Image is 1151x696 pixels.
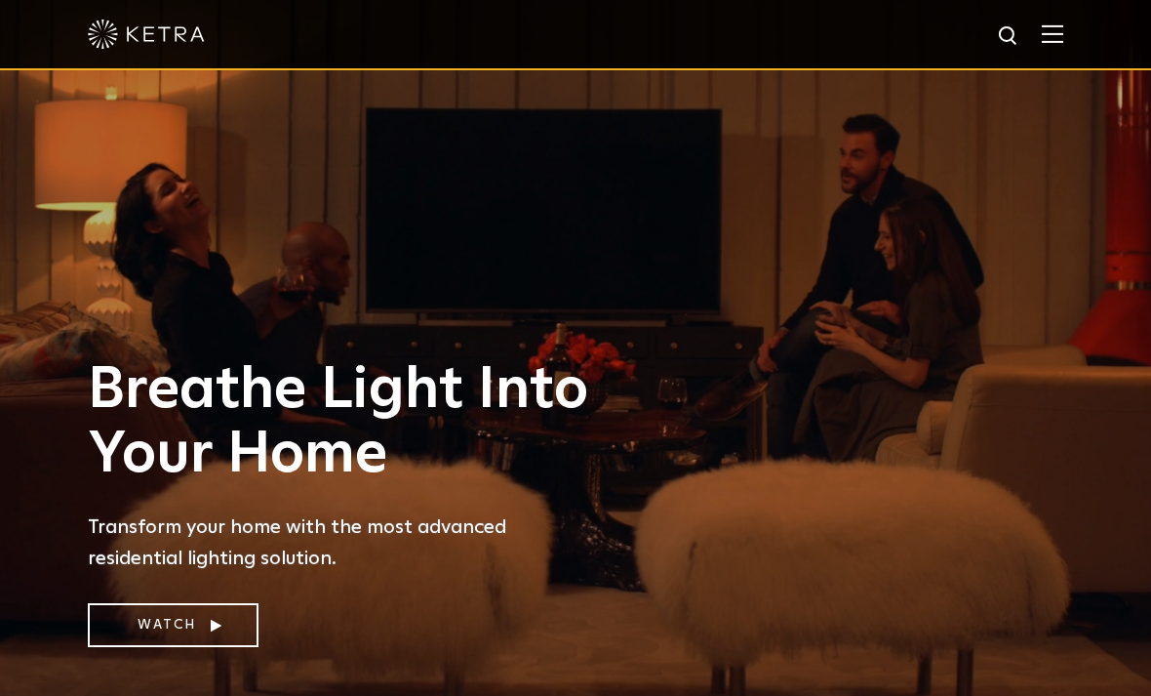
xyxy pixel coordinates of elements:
[1042,24,1063,43] img: Hamburger%20Nav.svg
[88,358,605,487] h1: Breathe Light Into Your Home
[88,603,258,647] a: Watch
[88,20,205,49] img: ketra-logo-2019-white
[997,24,1021,49] img: search icon
[88,512,605,574] p: Transform your home with the most advanced residential lighting solution.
